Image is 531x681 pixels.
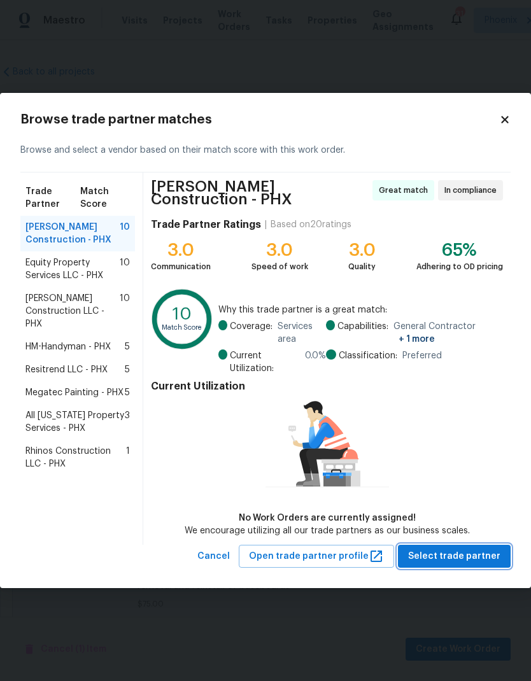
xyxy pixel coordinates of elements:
span: 5 [125,386,130,399]
text: 10 [173,305,192,322]
span: Classification: [339,349,397,362]
button: Cancel [192,545,235,568]
span: General Contractor [393,320,503,346]
div: Quality [348,260,376,273]
span: 10 [120,256,130,282]
span: In compliance [444,184,502,197]
div: 3.0 [251,244,308,256]
span: + 1 more [399,335,435,344]
span: Capabilities: [337,320,388,346]
text: Match Score [162,324,202,331]
span: [PERSON_NAME] Construction LLC - PHX [25,292,120,330]
span: Open trade partner profile [249,549,384,565]
div: 3.0 [348,244,376,256]
span: Great match [379,184,433,197]
span: Why this trade partner is a great match: [218,304,503,316]
h4: Current Utilization [151,380,503,393]
span: Preferred [402,349,442,362]
div: 65% [416,244,503,256]
div: We encourage utilizing all our trade partners as our business scales. [185,524,470,537]
div: Communication [151,260,211,273]
span: 10 [120,221,130,246]
div: No Work Orders are currently assigned! [185,512,470,524]
span: Select trade partner [408,549,500,565]
h2: Browse trade partner matches [20,113,499,126]
span: Rhinos Construction LLC - PHX [25,445,126,470]
span: Cancel [197,549,230,565]
div: Speed of work [251,260,308,273]
span: All [US_STATE] Property Services - PHX [25,409,125,435]
div: Based on 20 ratings [271,218,351,231]
button: Select trade partner [398,545,511,568]
span: Megatec Painting - PHX [25,386,124,399]
span: 1 [126,445,130,470]
span: 5 [125,363,130,376]
span: 10 [120,292,130,330]
span: Trade Partner [25,185,80,211]
div: | [261,218,271,231]
span: [PERSON_NAME] Construction - PHX [151,180,369,206]
span: [PERSON_NAME] Construction - PHX [25,221,120,246]
h4: Trade Partner Ratings [151,218,261,231]
button: Open trade partner profile [239,545,394,568]
span: Resitrend LLC - PHX [25,363,108,376]
div: 3.0 [151,244,211,256]
span: Current Utilization: [230,349,300,375]
span: Match Score [80,185,130,211]
span: Services area [278,320,326,346]
div: Adhering to OD pricing [416,260,503,273]
div: Browse and select a vendor based on their match score with this work order. [20,129,511,172]
span: 3 [125,409,130,435]
span: Coverage: [230,320,273,346]
span: HM-Handyman - PHX [25,340,111,353]
span: Equity Property Services LLC - PHX [25,256,120,282]
span: 0.0 % [305,349,326,375]
span: 5 [125,340,130,353]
